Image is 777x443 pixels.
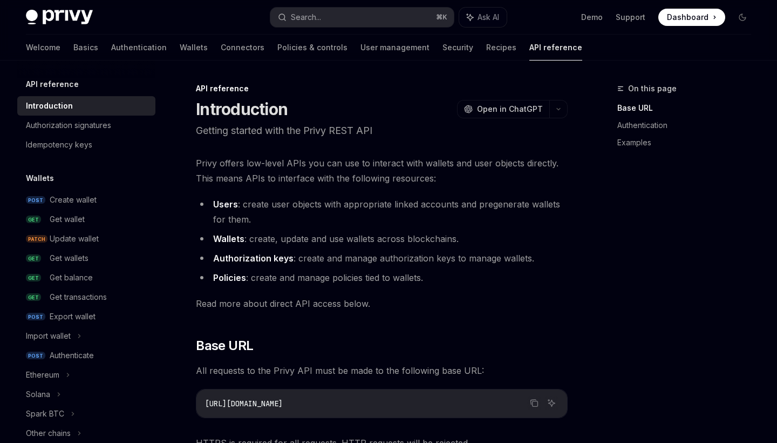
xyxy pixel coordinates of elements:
span: Privy offers low-level APIs you can use to interact with wallets and user objects directly. This ... [196,156,568,186]
a: GETGet transactions [17,287,155,307]
a: Recipes [486,35,516,61]
div: Authorization signatures [26,119,111,132]
div: Get wallet [50,213,85,226]
a: Wallets [180,35,208,61]
h5: Wallets [26,172,54,185]
a: Welcome [26,35,60,61]
a: GETGet wallet [17,210,155,229]
span: POST [26,313,45,321]
a: Connectors [221,35,264,61]
div: Solana [26,388,50,401]
button: Toggle dark mode [734,9,751,26]
div: Get wallets [50,252,88,265]
span: ⌘ K [436,13,447,22]
a: POSTExport wallet [17,307,155,326]
span: Base URL [196,337,253,354]
div: Get transactions [50,291,107,304]
li: : create, update and use wallets across blockchains. [196,231,568,246]
span: GET [26,216,41,224]
a: Authentication [617,117,760,134]
a: Introduction [17,96,155,116]
div: Idempotency keys [26,138,92,151]
strong: Authorization keys [213,253,294,264]
a: PATCHUpdate wallet [17,229,155,249]
span: Dashboard [667,12,708,23]
div: Get balance [50,271,93,284]
button: Copy the contents from the code block [527,396,541,410]
a: API reference [529,35,582,61]
a: Authorization signatures [17,116,155,135]
button: Search...⌘K [270,8,453,27]
span: All requests to the Privy API must be made to the following base URL: [196,363,568,378]
div: Update wallet [50,232,99,245]
button: Ask AI [544,396,558,410]
li: : create and manage authorization keys to manage wallets. [196,251,568,266]
div: Authenticate [50,349,94,362]
li: : create and manage policies tied to wallets. [196,270,568,285]
span: POST [26,196,45,204]
span: GET [26,254,41,263]
strong: Wallets [213,233,244,244]
div: Other chains [26,427,71,440]
button: Ask AI [459,8,507,27]
div: Export wallet [50,310,96,323]
div: Create wallet [50,193,97,206]
span: Open in ChatGPT [477,104,543,115]
span: On this page [628,82,677,95]
div: Ethereum [26,368,59,381]
a: POSTCreate wallet [17,190,155,210]
p: Getting started with the Privy REST API [196,123,568,138]
a: POSTAuthenticate [17,346,155,365]
a: Support [616,12,645,23]
button: Open in ChatGPT [457,100,549,118]
a: Examples [617,134,760,151]
a: GETGet balance [17,268,155,287]
a: Dashboard [658,9,725,26]
div: Spark BTC [26,407,64,420]
span: Read more about direct API access below. [196,296,568,311]
div: Introduction [26,99,73,112]
div: Import wallet [26,330,71,343]
a: Policies & controls [277,35,347,61]
div: Search... [291,11,321,24]
span: GET [26,274,41,282]
span: POST [26,352,45,360]
a: GETGet wallets [17,249,155,268]
li: : create user objects with appropriate linked accounts and pregenerate wallets for them. [196,197,568,227]
a: Authentication [111,35,167,61]
a: Base URL [617,99,760,117]
a: User management [360,35,430,61]
span: PATCH [26,235,47,243]
a: Idempotency keys [17,135,155,155]
span: [URL][DOMAIN_NAME] [205,399,283,408]
h5: API reference [26,78,79,91]
a: Basics [73,35,98,61]
div: API reference [196,83,568,94]
h1: Introduction [196,99,288,119]
img: dark logo [26,10,93,25]
strong: Users [213,199,238,210]
span: GET [26,293,41,301]
strong: Policies [213,272,246,283]
a: Demo [581,12,603,23]
span: Ask AI [478,12,499,23]
a: Security [442,35,473,61]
